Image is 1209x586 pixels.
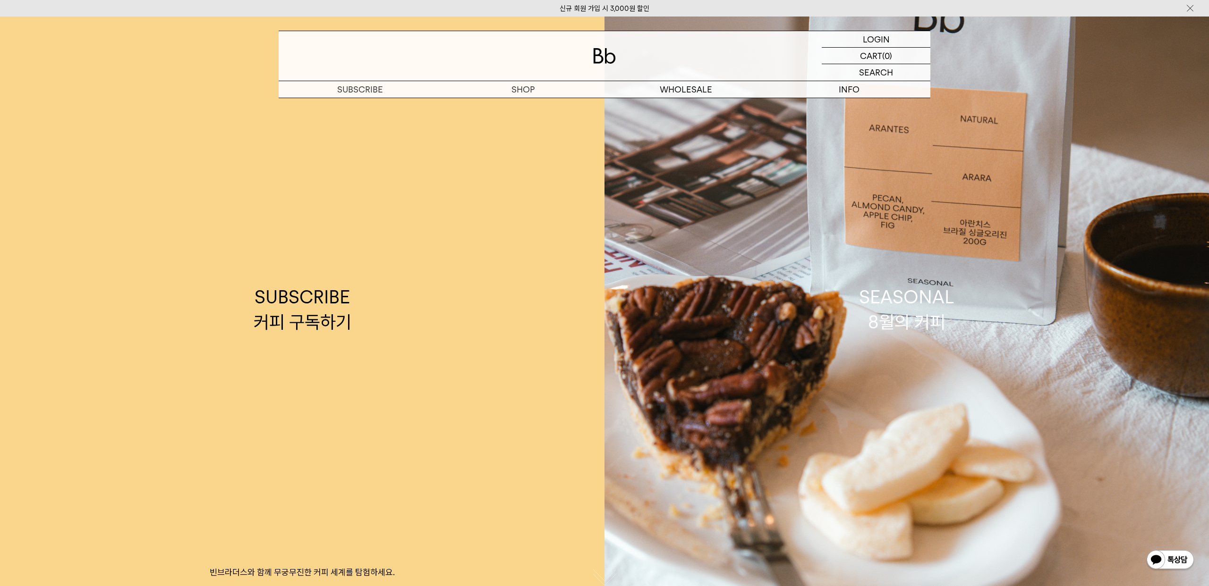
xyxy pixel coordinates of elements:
[859,64,893,81] p: SEARCH
[859,285,954,335] div: SEASONAL 8월의 커피
[822,31,930,48] a: LOGIN
[604,81,767,98] p: WHOLESALE
[863,31,890,47] p: LOGIN
[882,48,892,64] p: (0)
[279,81,442,98] a: SUBSCRIBE
[1146,549,1195,572] img: 카카오톡 채널 1:1 채팅 버튼
[767,81,930,98] p: INFO
[860,48,882,64] p: CART
[593,48,616,64] img: 로고
[254,285,351,335] div: SUBSCRIBE 커피 구독하기
[822,48,930,64] a: CART (0)
[442,81,604,98] a: SHOP
[560,4,649,13] a: 신규 회원 가입 시 3,000원 할인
